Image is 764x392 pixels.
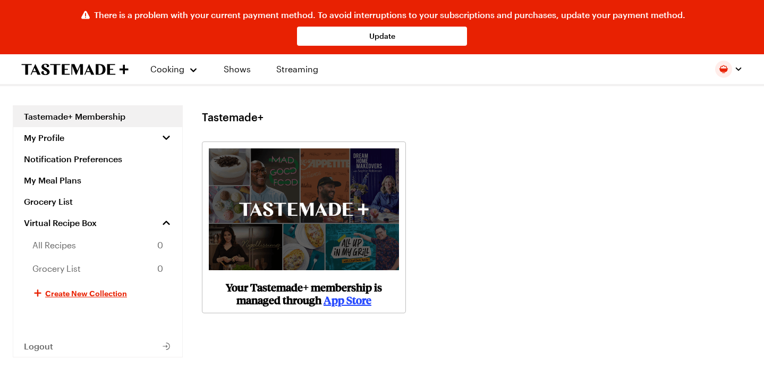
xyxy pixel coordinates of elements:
[13,257,182,280] a: Grocery List0
[13,233,182,257] a: All Recipes0
[715,61,732,78] img: Profile picture
[715,61,743,78] button: Profile picture
[13,280,182,306] button: Create New Collection
[24,132,64,143] span: My Profile
[213,54,261,84] a: Shows
[13,336,182,357] button: Logout
[202,111,264,123] h1: Tastemade+
[297,27,467,46] a: Update
[13,212,182,233] a: Virtual Recipe Box
[94,9,685,21] span: There is a problem with your current payment method. To avoid interruptions to your subscriptions...
[13,191,182,212] a: Grocery List
[209,281,399,306] p: Your Tastemade+ membership is managed through
[24,341,53,352] span: Logout
[266,54,329,84] a: Streaming
[24,218,97,228] span: Virtual Recipe Box
[32,239,76,252] span: All Recipes
[157,262,163,275] span: 0
[45,288,127,298] span: Create New Collection
[157,239,163,252] span: 0
[13,170,182,191] a: My Meal Plans
[13,148,182,170] a: Notification Preferences
[21,63,129,76] a: To Tastemade Home Page
[150,56,198,82] button: Cooking
[13,106,182,127] a: Tastemade+ Membership
[32,262,81,275] span: Grocery List
[13,127,182,148] button: My Profile
[324,293,371,307] a: App Store
[150,64,184,74] span: Cooking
